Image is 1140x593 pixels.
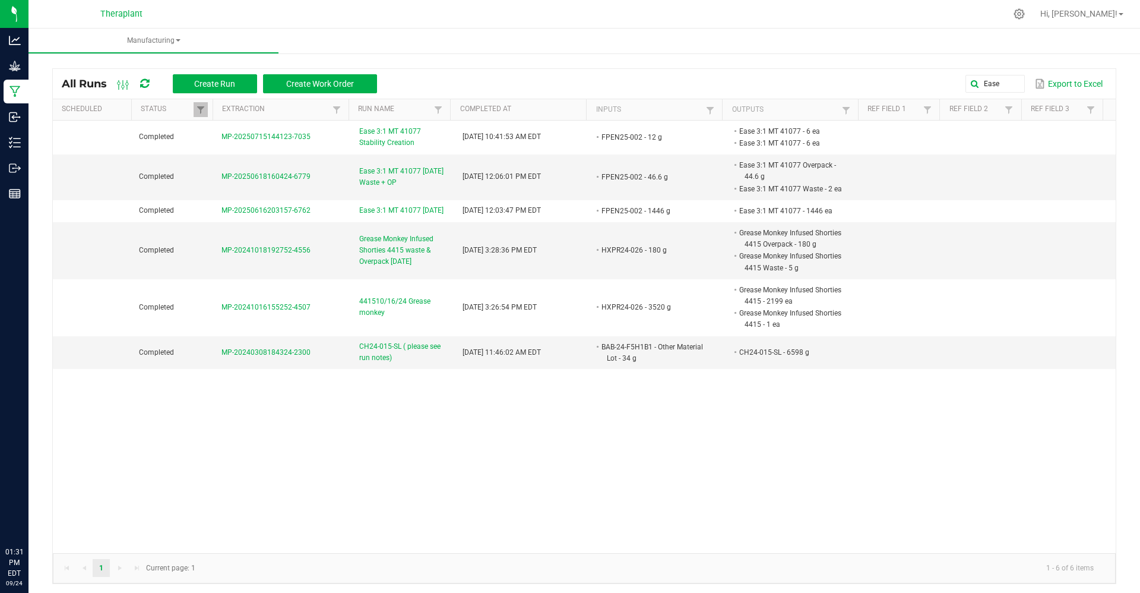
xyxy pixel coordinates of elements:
[737,346,847,358] li: CH24-015-SL - 6598 g
[431,102,445,117] a: Filter
[330,102,344,117] a: Filter
[5,579,23,588] p: 09/24
[9,60,21,72] inline-svg: Grow
[62,105,126,114] a: ScheduledSortable
[9,188,21,200] inline-svg: Reports
[460,105,582,114] a: Completed AtSortable
[1040,9,1117,18] span: Hi, [PERSON_NAME]!
[359,341,448,364] span: CH24-015-SL ( please see run notes)
[173,74,257,93] button: Create Run
[1012,8,1027,20] div: Manage settings
[358,105,431,114] a: Run NameSortable
[222,105,329,114] a: ExtractionSortable
[703,103,717,118] a: Filter
[221,246,311,254] span: MP-20241018192752-4556
[463,303,537,311] span: [DATE] 3:26:54 PM EDT
[93,559,110,577] a: Page 1
[53,553,1116,583] kendo-pager: Current page: 1
[28,29,278,53] a: Manufacturing
[1032,74,1106,94] button: Export to Excel
[221,206,311,215] span: MP-20250616203157-6762
[737,183,847,195] li: Ease 3:1 MT 41077 Waste - 2 ea
[194,79,235,89] span: Create Run
[600,341,709,364] li: BAB-24-F5H1B1 - Other Material Lot - 34 g
[5,547,23,579] p: 01:31 PM EDT
[139,133,174,141] span: Completed
[463,246,537,254] span: [DATE] 3:28:36 PM EDT
[141,105,194,114] a: StatusSortable
[600,205,709,217] li: FPEN25-002 - 1446 g
[139,246,174,254] span: Completed
[9,34,21,46] inline-svg: Analytics
[28,36,278,46] span: Manufacturing
[286,79,354,89] span: Create Work Order
[9,137,21,149] inline-svg: Inventory
[463,172,541,181] span: [DATE] 12:06:01 PM EDT
[600,131,709,143] li: FPEN25-002 - 12 g
[1084,102,1098,117] a: Filter
[263,74,377,93] button: Create Work Order
[139,206,174,215] span: Completed
[221,133,311,141] span: MP-20250715144123-7035
[100,9,142,19] span: Theraplant
[194,102,208,117] a: Filter
[139,303,174,311] span: Completed
[12,498,47,534] iframe: Resource center
[949,105,1002,114] a: Ref Field 2Sortable
[920,102,935,117] a: Filter
[722,99,858,121] th: Outputs
[737,205,847,217] li: Ease 3:1 MT 41077 - 1446 ea
[600,244,709,256] li: HXPR24-026 - 180 g
[9,162,21,174] inline-svg: Outbound
[737,159,847,182] li: Ease 3:1 MT 41077 Overpack - 44.6 g
[463,133,541,141] span: [DATE] 10:41:53 AM EDT
[359,166,448,188] span: Ease 3:1 MT 41077 [DATE] Waste + OP
[1002,102,1016,117] a: Filter
[221,303,311,311] span: MP-20241016155252-4507
[586,99,722,121] th: Inputs
[737,284,847,307] li: Grease Monkey Infused Shorties 4415 - 2199 ea
[359,296,448,318] span: 441510/16/24 Grease monkey
[600,171,709,183] li: FPEN25-002 - 46.6 g
[965,75,1025,93] input: Search
[600,301,709,313] li: HXPR24-026 - 3520 g
[62,74,386,94] div: All Runs
[737,125,847,137] li: Ease 3:1 MT 41077 - 6 ea
[359,205,444,216] span: Ease 3:1 MT 41077 [DATE]
[202,559,1103,578] kendo-pager-info: 1 - 6 of 6 items
[737,307,847,330] li: Grease Monkey Infused Shorties 4415 - 1 ea
[867,105,920,114] a: Ref Field 1Sortable
[839,103,853,118] a: Filter
[737,227,847,250] li: Grease Monkey Infused Shorties 4415 Overpack - 180 g
[139,172,174,181] span: Completed
[139,348,174,357] span: Completed
[737,137,847,149] li: Ease 3:1 MT 41077 - 6 ea
[737,250,847,273] li: Grease Monkey Infused Shorties 4415 Waste - 5 g
[359,126,448,149] span: Ease 3:1 MT 41077 Stability Creation
[463,206,541,215] span: [DATE] 12:03:47 PM EDT
[221,172,311,181] span: MP-20250618160424-6779
[1031,105,1084,114] a: Ref Field 3Sortable
[9,86,21,97] inline-svg: Manufacturing
[359,234,448,268] span: Grease Monkey Infused Shorties 4415 waste & Overpack [DATE]
[9,111,21,123] inline-svg: Inbound
[221,348,311,357] span: MP-20240308184324-2300
[463,348,541,357] span: [DATE] 11:46:02 AM EDT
